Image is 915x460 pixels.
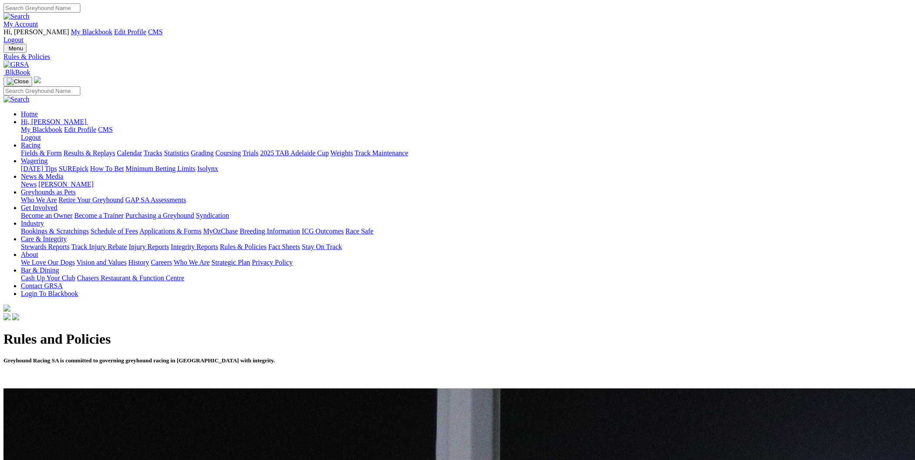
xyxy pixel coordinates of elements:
[3,61,29,69] img: GRSA
[21,196,57,204] a: Who We Are
[302,243,342,250] a: Stay On Track
[21,212,73,219] a: Become an Owner
[252,259,293,266] a: Privacy Policy
[21,274,912,282] div: Bar & Dining
[98,126,113,133] a: CMS
[3,28,69,36] span: Hi, [PERSON_NAME]
[21,259,75,266] a: We Love Our Dogs
[21,181,912,188] div: News & Media
[21,227,912,235] div: Industry
[3,331,912,347] h1: Rules and Policies
[21,157,48,164] a: Wagering
[164,149,189,157] a: Statistics
[90,227,138,235] a: Schedule of Fees
[21,290,78,297] a: Login To Blackbook
[21,282,63,289] a: Contact GRSA
[74,212,124,219] a: Become a Trainer
[21,196,912,204] div: Greyhounds as Pets
[268,243,300,250] a: Fact Sheets
[77,274,184,282] a: Chasers Restaurant & Function Centre
[144,149,162,157] a: Tracks
[21,188,76,196] a: Greyhounds as Pets
[3,313,10,320] img: facebook.svg
[21,220,44,227] a: Industry
[174,259,210,266] a: Who We Are
[90,165,124,172] a: How To Bet
[126,196,186,204] a: GAP SA Assessments
[126,212,194,219] a: Purchasing a Greyhound
[3,36,23,43] a: Logout
[128,259,149,266] a: History
[242,149,258,157] a: Trials
[21,243,912,251] div: Care & Integrity
[63,149,115,157] a: Results & Replays
[171,243,218,250] a: Integrity Reports
[21,165,912,173] div: Wagering
[21,274,75,282] a: Cash Up Your Club
[3,44,26,53] button: Toggle navigation
[64,126,96,133] a: Edit Profile
[21,149,912,157] div: Racing
[302,227,344,235] a: ICG Outcomes
[220,243,267,250] a: Rules & Policies
[191,149,214,157] a: Grading
[21,110,38,118] a: Home
[117,149,142,157] a: Calendar
[9,45,23,52] span: Menu
[7,78,29,85] img: Close
[21,126,63,133] a: My Blackbook
[345,227,373,235] a: Race Safe
[21,134,41,141] a: Logout
[260,149,329,157] a: 2025 TAB Adelaide Cup
[21,173,63,180] a: News & Media
[21,251,38,258] a: About
[71,243,127,250] a: Track Injury Rebate
[12,313,19,320] img: twitter.svg
[3,86,80,95] input: Search
[38,181,93,188] a: [PERSON_NAME]
[21,212,912,220] div: Get Involved
[3,20,38,28] a: My Account
[21,204,57,211] a: Get Involved
[76,259,126,266] a: Vision and Values
[21,227,89,235] a: Bookings & Scratchings
[126,165,195,172] a: Minimum Betting Limits
[3,3,80,13] input: Search
[197,165,218,172] a: Isolynx
[203,227,238,235] a: MyOzChase
[240,227,300,235] a: Breeding Information
[3,305,10,312] img: logo-grsa-white.png
[21,149,62,157] a: Fields & Form
[59,165,88,172] a: SUREpick
[139,227,201,235] a: Applications & Forms
[3,13,30,20] img: Search
[211,259,250,266] a: Strategic Plan
[21,243,69,250] a: Stewards Reports
[114,28,146,36] a: Edit Profile
[330,149,353,157] a: Weights
[59,196,124,204] a: Retire Your Greyhound
[3,28,912,44] div: My Account
[5,69,30,76] span: BlkBook
[21,126,912,141] div: Hi, [PERSON_NAME]
[21,165,57,172] a: [DATE] Tips
[21,259,912,266] div: About
[148,28,163,36] a: CMS
[34,76,41,83] img: logo-grsa-white.png
[71,28,112,36] a: My Blackbook
[3,357,912,364] h5: Greyhound Racing SA is committed to governing greyhound racing in [GEOGRAPHIC_DATA] with integrity.
[196,212,229,219] a: Syndication
[129,243,169,250] a: Injury Reports
[3,53,912,61] a: Rules & Policies
[21,181,36,188] a: News
[3,77,32,86] button: Toggle navigation
[21,118,86,125] span: Hi, [PERSON_NAME]
[3,69,30,76] a: BlkBook
[21,141,40,149] a: Racing
[21,266,59,274] a: Bar & Dining
[21,118,88,125] a: Hi, [PERSON_NAME]
[355,149,408,157] a: Track Maintenance
[3,95,30,103] img: Search
[21,235,67,243] a: Care & Integrity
